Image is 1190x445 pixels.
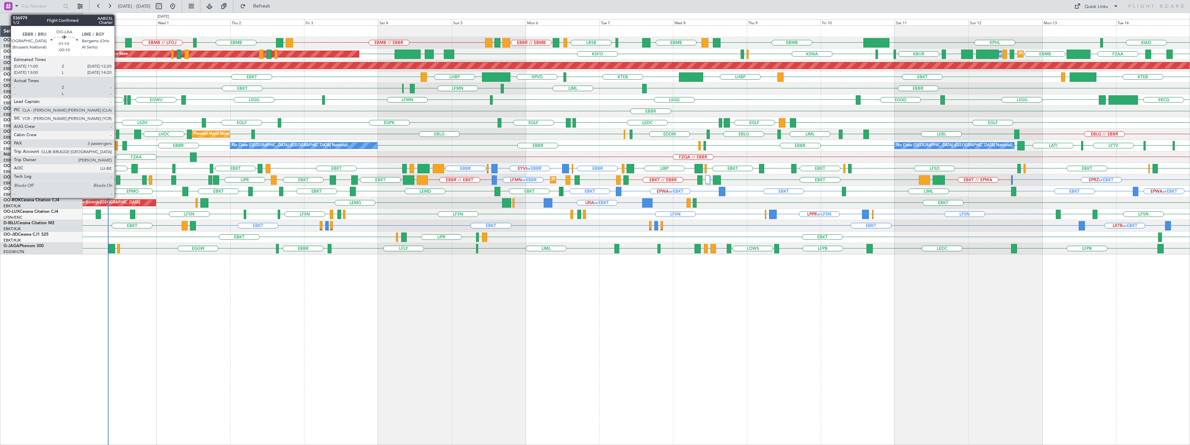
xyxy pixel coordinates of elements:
a: EBBR/BRU [3,66,22,71]
a: OO-LUMFalcon 7X [3,38,40,42]
span: G-JAGA [3,244,19,248]
button: All Aircraft [8,14,75,25]
a: OO-ZUNCessna Citation CJ4 [3,164,59,168]
div: Thu 2 [230,19,304,25]
input: Trip Number [21,1,61,11]
a: OO-WLPGlobal 5500 [3,130,44,134]
div: AOG Maint Melsbroek Air Base [72,49,128,59]
a: OO-VSFFalcon 8X [3,107,38,111]
span: OO-ZUN [3,164,21,168]
a: OO-FAEFalcon 7X [3,50,38,54]
a: EBBR/BRU [3,123,22,129]
span: OO-FAE [3,50,19,54]
a: OO-FSXFalcon 7X [3,72,38,77]
span: OO-AIE [3,118,18,122]
div: Fri 10 [821,19,895,25]
span: OO-NSG [3,187,21,191]
a: EBBR/BRU [3,101,22,106]
span: OO-LXA [3,175,20,180]
button: Refresh [237,1,278,12]
a: OO-ELKFalcon 8X [3,84,38,88]
a: OO-LUXCessna Citation CJ4 [3,210,58,214]
a: EGGW/LTN [3,249,24,254]
div: Tue 30 [83,19,156,25]
a: EBBR/BRU [3,43,22,49]
a: EBBR/BRU [3,112,22,117]
div: Tue 7 [600,19,673,25]
a: OO-LXACessna Citation CJ4 [3,175,58,180]
span: OO-LUX [3,210,20,214]
span: OO-HHO [3,95,21,99]
div: Sat 4 [378,19,452,25]
a: OO-NSGCessna Citation CJ4 [3,187,59,191]
a: EBBR/BRU [3,158,22,163]
div: No Crew [GEOGRAPHIC_DATA] ([GEOGRAPHIC_DATA] National) [896,140,1012,151]
a: G-JAGAPhenom 300 [3,244,44,248]
a: EBBR/BRU [3,146,22,151]
a: D-IBLUCessna Citation M2 [3,221,54,225]
div: Planned Maint Melsbroek Air Base [1019,49,1080,59]
a: EBKT/KJK [3,181,21,186]
div: Planned Maint Kortrijk-[GEOGRAPHIC_DATA] [552,175,633,185]
div: Thu 9 [747,19,821,25]
a: LFSN/ENC [3,215,23,220]
span: OO-LUM [3,38,21,42]
span: OO-ROK [3,198,21,202]
div: Wed 1 [156,19,230,25]
div: [DATE] [157,14,169,20]
div: Quick Links [1085,3,1108,10]
div: Sat 11 [895,19,968,25]
div: [DATE] [84,14,96,20]
a: EBKT/KJK [3,169,21,174]
span: All Aircraft [18,17,73,21]
span: OO-ELK [3,84,19,88]
a: N604GFChallenger 604 [3,152,50,157]
a: EBKT/KJK [3,203,21,209]
a: EBKT/KJK [3,78,21,83]
span: OO-GPE [3,141,20,145]
span: Refresh [247,4,276,9]
a: EBKT/KJK [3,238,21,243]
a: EBKT/KJK [3,192,21,197]
span: [DATE] - [DATE] [118,3,150,9]
div: Planned Maint Milan (Linate) [193,129,243,139]
a: OO-LAHFalcon 7X [3,61,39,65]
button: Quick Links [1071,1,1122,12]
span: D-IBLU [3,221,17,225]
span: OO-FSX [3,72,19,77]
a: OO-AIEFalcon 7X [3,118,37,122]
span: OO-VSF [3,107,19,111]
a: OO-ROKCessna Citation CJ4 [3,198,59,202]
a: EBBR/BRU [3,55,22,60]
div: Sun 5 [452,19,526,25]
div: Mon 13 [1042,19,1116,25]
span: OO-WLP [3,130,20,134]
div: Wed 8 [673,19,747,25]
a: EBBR/BRU [3,135,22,140]
span: N604GF [3,152,20,157]
div: Sun 12 [968,19,1042,25]
a: EBBR/BRU [3,89,22,94]
a: EBKT/KJK [3,226,21,232]
div: AOG Maint Kortrijk-[GEOGRAPHIC_DATA] [64,198,140,208]
span: OO-JID [3,233,18,237]
div: Fri 3 [304,19,378,25]
a: OO-JIDCessna CJ1 525 [3,233,49,237]
span: OO-LAH [3,61,20,65]
div: Tue 14 [1116,19,1190,25]
div: No Crew [GEOGRAPHIC_DATA] ([GEOGRAPHIC_DATA] National) [232,140,348,151]
div: Mon 6 [526,19,600,25]
a: OO-GPEFalcon 900EX EASy II [3,141,61,145]
a: OO-HHOFalcon 8X [3,95,41,99]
